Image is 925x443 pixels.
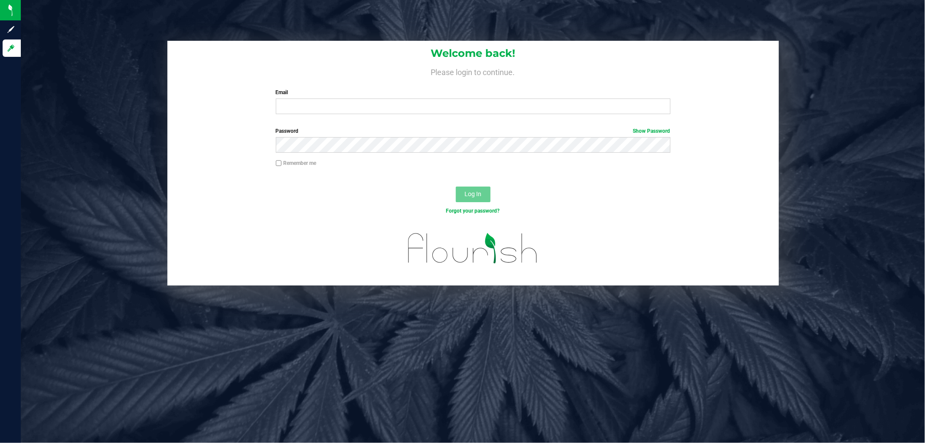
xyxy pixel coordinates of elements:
[276,160,282,166] input: Remember me
[276,159,317,167] label: Remember me
[456,187,490,202] button: Log In
[167,66,779,76] h4: Please login to continue.
[633,128,670,134] a: Show Password
[7,44,15,53] inline-svg: Log in
[396,224,549,273] img: flourish_logo.svg
[276,128,299,134] span: Password
[167,48,779,59] h1: Welcome back!
[464,190,481,197] span: Log In
[7,25,15,34] inline-svg: Sign up
[276,89,670,96] label: Email
[446,208,500,214] a: Forgot your password?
